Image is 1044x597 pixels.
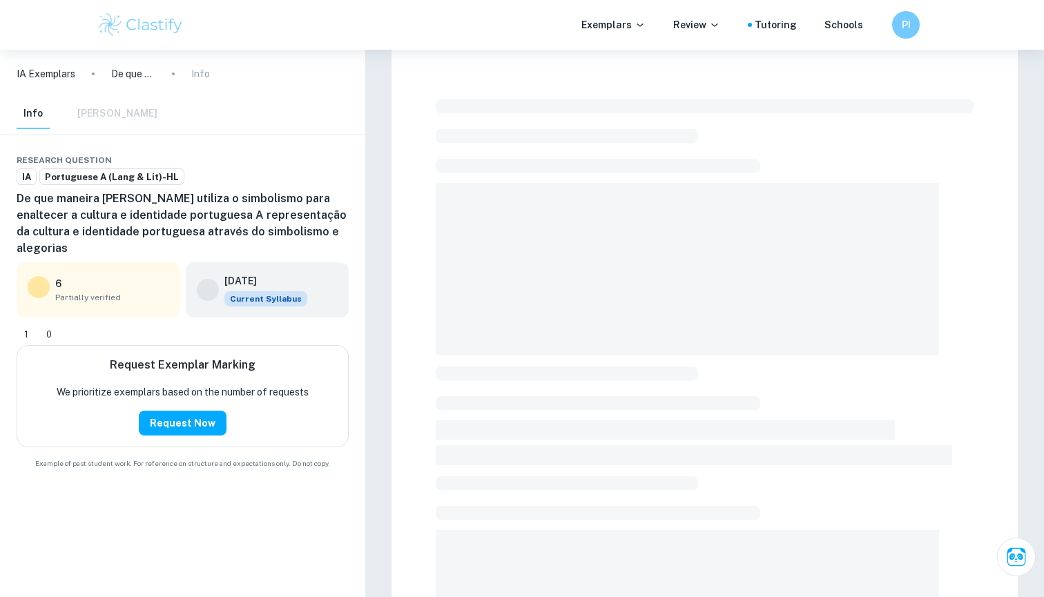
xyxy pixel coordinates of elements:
a: Schools [824,17,863,32]
div: Dislike [39,323,59,345]
h6: Request Exemplar Marking [110,357,255,373]
button: PI [892,11,920,39]
div: Share [296,152,307,168]
p: Exemplars [581,17,646,32]
a: Portuguese A (Lang & Lit)-HL [39,168,184,186]
button: Info [17,99,50,129]
button: Ask Clai [997,538,1036,576]
div: This exemplar is based on the current syllabus. Feel free to refer to it for inspiration/ideas wh... [224,291,307,306]
span: Current Syllabus [224,291,307,306]
div: Download [310,152,321,168]
div: Report issue [338,152,349,168]
h6: PI [898,17,914,32]
span: Example of past student work. For reference on structure and expectations only. Do not copy. [17,458,349,469]
span: IA [17,170,36,184]
span: 1 [17,328,36,342]
img: Clastify logo [97,11,184,39]
p: We prioritize exemplars based on the number of requests [57,384,309,400]
span: Research question [17,154,112,166]
div: Like [17,323,36,345]
p: Info [191,66,210,81]
a: IA [17,168,37,186]
span: 0 [39,328,59,342]
a: IA Exemplars [17,66,75,81]
a: Tutoring [755,17,797,32]
h6: De que maneira [PERSON_NAME] utiliza o simbolismo para enaltecer a cultura e identidade portugues... [17,190,349,257]
button: Help and Feedback [874,21,881,28]
h6: [DATE] [224,273,296,288]
p: Review [673,17,720,32]
p: 6 [55,276,61,291]
span: Portuguese A (Lang & Lit)-HL [40,170,184,184]
div: Bookmark [324,152,335,168]
p: De que maneira [PERSON_NAME] utiliza o simbolismo para enaltecer a cultura e identidade portugues... [111,66,155,81]
span: Partially verified [55,291,169,304]
button: Request Now [139,411,226,435]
